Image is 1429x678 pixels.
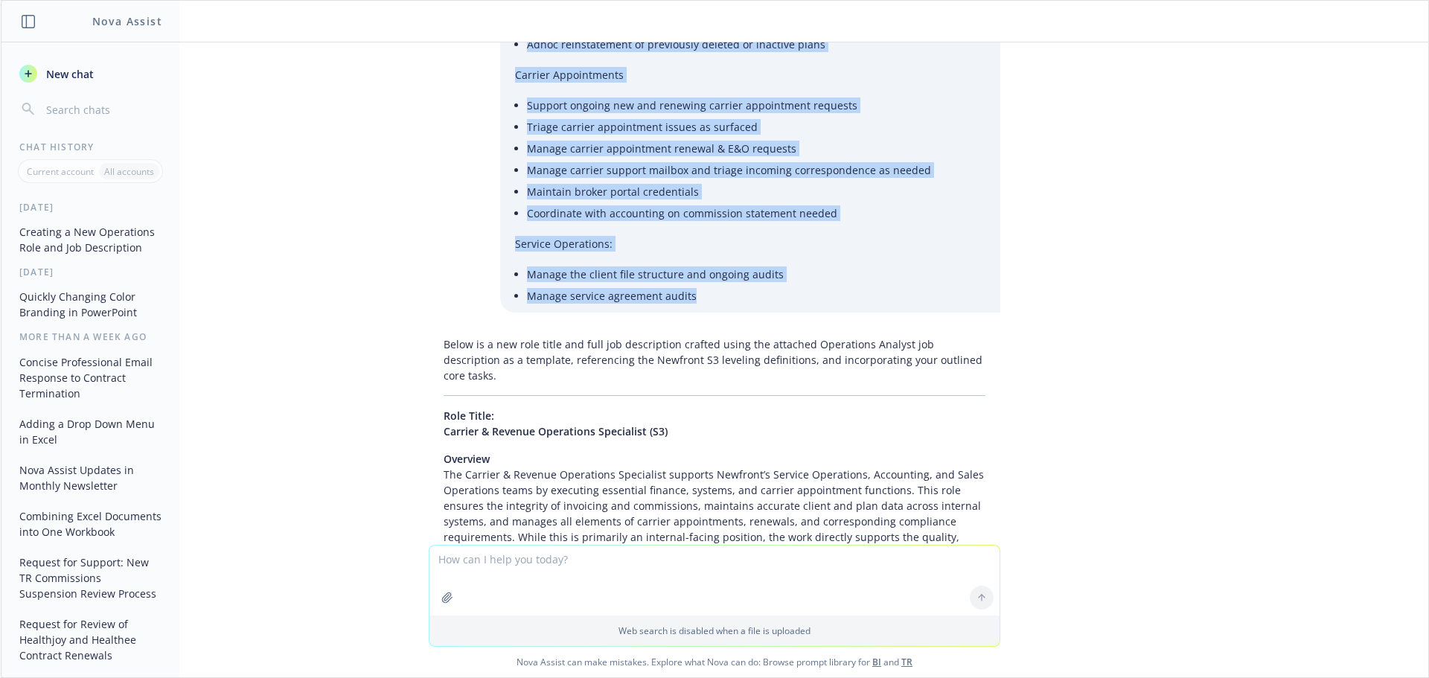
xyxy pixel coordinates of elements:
a: BI [872,656,881,668]
li: Maintain broker portal credentials [527,181,985,202]
li: Manage service agreement audits [527,285,985,307]
span: New chat [43,66,94,82]
p: Service Operations: [515,236,985,252]
span: Overview [444,452,490,466]
span: Role Title: [444,409,494,423]
li: Coordinate with accounting on commission statement needed [527,202,985,224]
button: Combining Excel Documents into One Workbook [13,504,167,544]
li: Support ongoing new and renewing carrier appointment requests [527,95,985,116]
li: Adhoc reinstatement of previously deleted or inactive plans [527,33,985,55]
div: More than a week ago [1,330,179,343]
p: Current account [27,165,94,178]
button: Quickly Changing Color Branding in PowerPoint [13,284,167,324]
div: Chat History [1,141,179,153]
p: All accounts [104,165,154,178]
li: Manage carrier appointment renewal & E&O requests [527,138,985,159]
p: Web search is disabled when a file is uploaded [438,624,991,637]
button: Request for Review of Healthjoy and Healthee Contract Renewals [13,612,167,668]
li: Manage the client file structure and ongoing audits [527,263,985,285]
button: Concise Professional Email Response to Contract Termination [13,350,167,406]
input: Search chats [43,99,162,120]
p: The Carrier & Revenue Operations Specialist supports Newfront’s Service Operations, Accounting, a... [444,451,985,560]
span: Carrier & Revenue Operations Specialist (S3) [444,424,668,438]
button: Nova Assist Updates in Monthly Newsletter [13,458,167,498]
button: New chat [13,60,167,87]
div: [DATE] [1,201,179,214]
a: TR [901,656,912,668]
div: [DATE] [1,266,179,278]
li: Triage carrier appointment issues as surfaced [527,116,985,138]
span: Nova Assist can make mistakes. Explore what Nova can do: Browse prompt library for and [7,647,1422,677]
p: Below is a new role title and full job description crafted using the attached Operations Analyst ... [444,336,985,383]
button: Creating a New Operations Role and Job Description [13,220,167,260]
li: Manage carrier support mailbox and triage incoming correspondence as needed [527,159,985,181]
h1: Nova Assist [92,13,162,29]
p: Carrier Appointments [515,67,985,83]
button: Request for Support: New TR Commissions Suspension Review Process [13,550,167,606]
button: Adding a Drop Down Menu in Excel [13,412,167,452]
